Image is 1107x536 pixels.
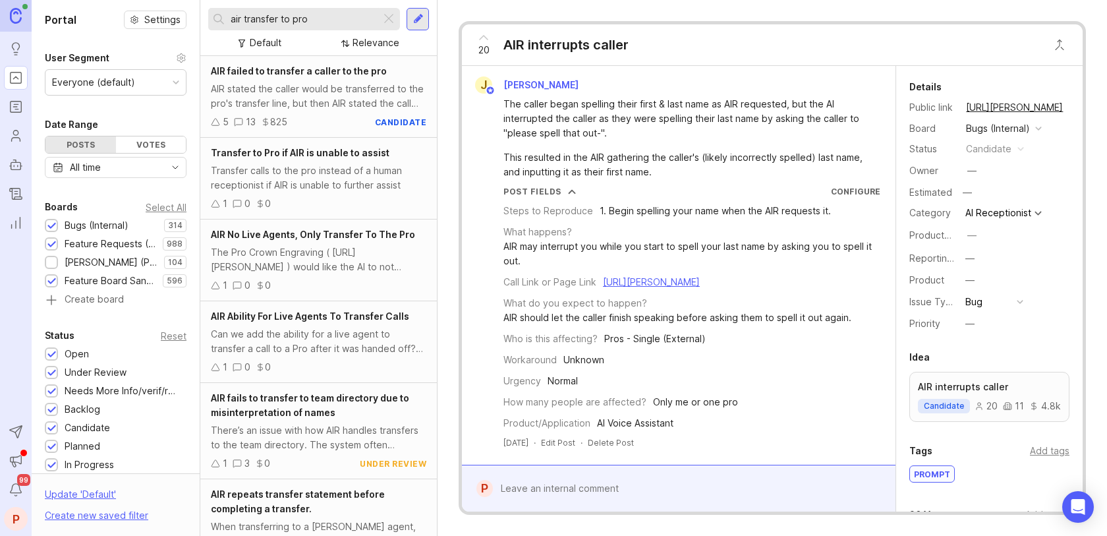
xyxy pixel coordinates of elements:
div: AI Voice Assistant [597,416,673,431]
div: Call Link or Page Link [503,275,596,289]
button: Close button [1046,32,1073,58]
div: Urgency [503,374,541,388]
span: AIR failed to transfer a caller to the pro [211,65,387,76]
div: P [476,480,493,497]
span: [PERSON_NAME] [503,79,579,90]
div: Can we add the ability for a live agent to transfer a call to a Pro after it was handed off? Ther... [211,327,426,356]
label: Issue Type [909,296,957,307]
div: — [965,273,975,287]
a: Create board [45,295,186,307]
div: Idea [909,349,930,365]
p: 314 [168,220,183,231]
img: Canny Home [10,8,22,23]
div: Tags [909,443,932,459]
div: Date Range [45,117,98,133]
div: Backlog [65,402,100,417]
span: AIR repeats transfer statement before completing a transfer. [211,489,385,514]
div: How many people are affected? [503,395,646,409]
a: Portal [4,66,28,90]
a: [URL][PERSON_NAME] [962,99,1067,116]
div: 3 [244,456,250,471]
div: All time [70,160,101,175]
div: — [965,316,975,331]
div: User Segment [45,50,109,66]
span: AIR No Live Agents, Only Transfer To The Pro [211,229,415,240]
a: [URL][PERSON_NAME] [603,276,700,287]
div: candidate [966,142,1011,156]
a: Users [4,124,28,148]
span: 20 [478,43,490,57]
div: 0 [244,360,250,374]
div: Select All [146,204,186,211]
div: 0 [265,196,271,211]
div: What do you expect to happen? [503,296,647,311]
div: — [967,228,977,243]
button: Send to Autopilot [4,420,28,444]
button: Notifications [4,478,28,502]
div: Owner [909,164,955,178]
button: ProductboardID [963,227,980,244]
div: 0 [244,278,250,293]
div: — [959,184,976,201]
a: Reporting [4,211,28,235]
div: Open Intercom Messenger [1062,491,1094,523]
div: The Pro Crown Engraving ( [URL][PERSON_NAME] ) would like the AI to not transfer to a live agent ... [211,245,426,274]
div: Public link [909,100,955,115]
div: Product/Application [503,416,590,431]
button: Post Fields [503,186,576,197]
span: Transfer to Pro if AIR is unable to assist [211,147,389,158]
div: Unknown [563,353,604,367]
div: · [581,437,582,448]
div: 4.8k [1029,402,1061,411]
a: Ideas [4,37,28,61]
p: 596 [167,276,183,286]
label: Reporting Team [909,253,980,264]
div: Needs More Info/verif/repro [65,384,180,398]
div: Open [65,347,89,361]
div: — [965,251,975,266]
div: Reset [161,332,186,340]
div: 825 [270,115,287,129]
div: Feature Board Sandbox [DATE] [65,274,156,288]
div: Post Fields [503,186,561,197]
a: Autopilot [4,153,28,177]
div: Add tags [1030,444,1069,458]
a: J[PERSON_NAME] [467,76,589,94]
div: prompt [910,466,954,482]
div: Relevance [353,36,399,50]
div: Update ' Default ' [45,487,116,508]
div: Under Review [65,365,127,380]
div: 20 [975,402,998,411]
div: Bugs (Internal) [966,121,1030,136]
p: AIR interrupts caller [918,380,1061,394]
div: Transfer calls to the pro instead of a human receptionist if AIR is unable to further assist [211,164,426,193]
div: Bug [965,295,982,309]
label: ProductboardID [909,229,979,241]
label: Product [909,274,944,285]
div: 1. Begin spelling your name when the AIR requests it. [600,204,831,218]
span: Settings [144,13,181,26]
div: Only me or one pro [653,395,738,409]
div: 0 [244,196,250,211]
div: Everyone (default) [52,75,135,90]
span: AIR fails to transfer to team directory due to misinterpretation of names [211,392,409,418]
div: 1 [223,360,227,374]
a: AIR fails to transfer to team directory due to misinterpretation of namesThere’s an issue with ho... [200,383,437,479]
div: AIR should let the caller finish speaking before asking them to spell it out again. [503,311,851,325]
a: Settings [124,11,186,29]
svg: toggle icon [165,162,186,173]
div: 0 [264,456,270,471]
div: 5 [223,115,229,129]
div: Create new saved filter [45,508,148,523]
a: Changelog [4,182,28,206]
div: Normal [548,374,578,388]
div: 13 [246,115,256,129]
div: Votes [116,136,186,153]
div: The caller began spelling their first & last name as AIR requested, but the AI interrupted the ca... [503,97,869,140]
div: 20 Voters [909,507,954,523]
div: candidate [375,117,427,128]
a: AIR interrupts callercandidate20114.8k [909,372,1069,422]
div: Edit Post [541,437,575,448]
div: Who is this affecting? [503,332,598,346]
div: 11 [1003,402,1024,411]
